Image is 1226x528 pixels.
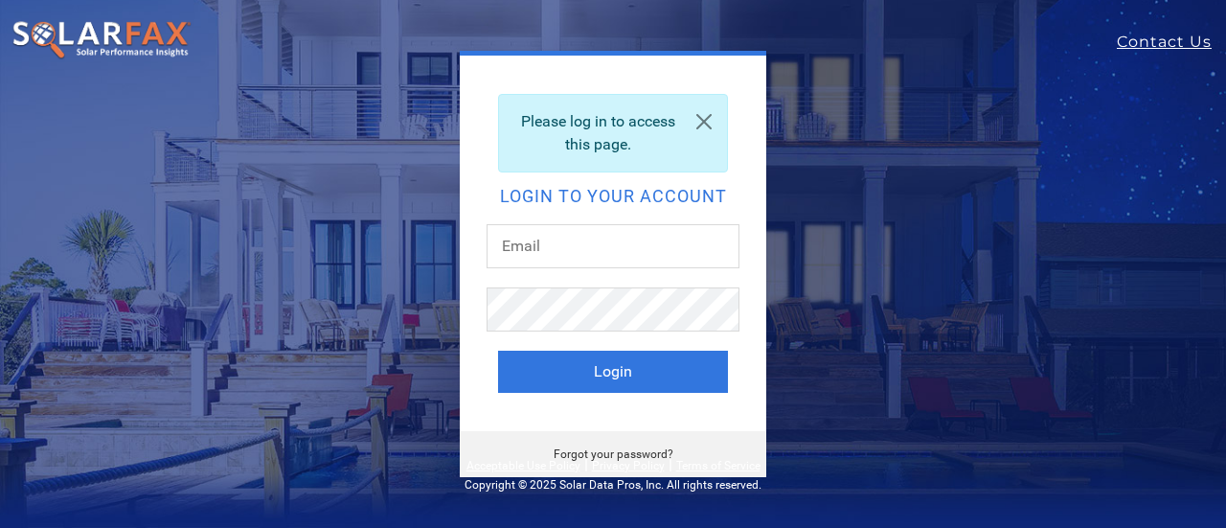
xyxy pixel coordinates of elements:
[487,224,739,268] input: Email
[498,351,728,393] button: Login
[681,95,727,149] a: Close
[592,459,665,472] a: Privacy Policy
[498,94,728,172] div: Please log in to access this page.
[466,459,580,472] a: Acceptable Use Policy
[554,448,673,461] a: Forgot your password?
[676,459,761,472] a: Terms of Service
[1117,31,1226,54] a: Contact Us
[11,20,192,60] img: SolarFax
[584,455,588,473] span: |
[669,455,672,473] span: |
[498,188,728,205] h2: Login to your account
